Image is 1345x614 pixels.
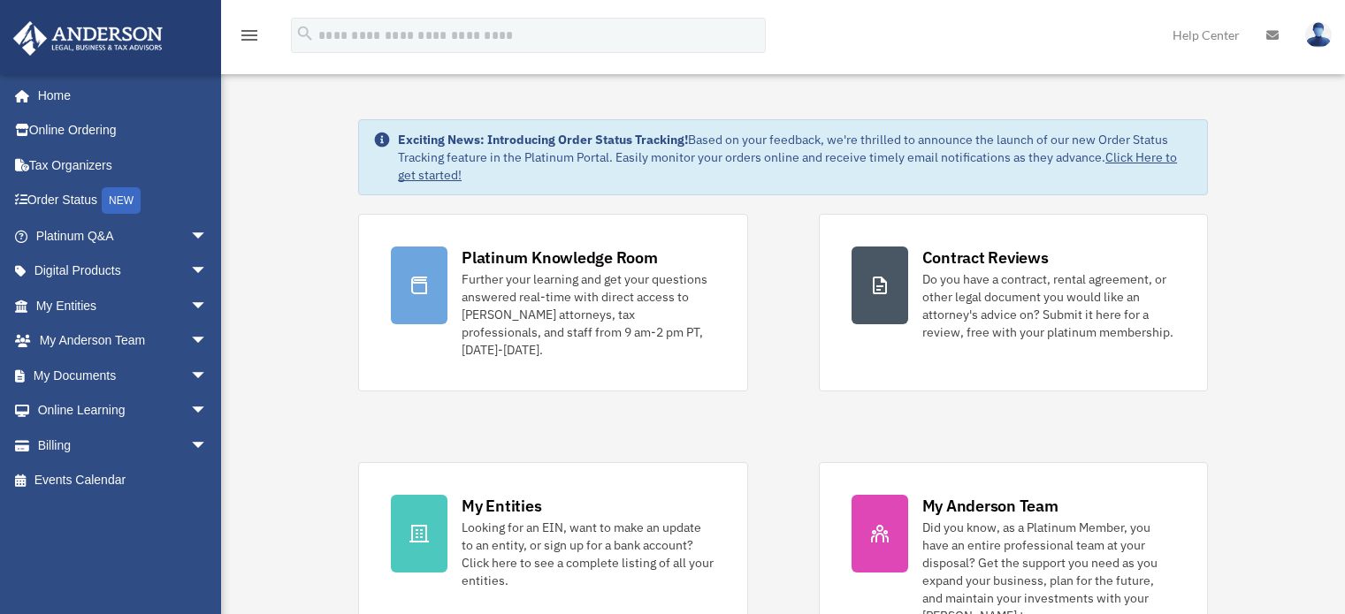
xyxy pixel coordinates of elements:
span: arrow_drop_down [190,288,225,324]
span: arrow_drop_down [190,218,225,254]
span: arrow_drop_down [190,254,225,290]
div: Contract Reviews [922,246,1049,269]
a: Platinum Q&Aarrow_drop_down [12,218,234,254]
img: User Pic [1305,22,1332,48]
div: Based on your feedback, we're thrilled to announce the launch of our new Order Status Tracking fe... [398,131,1193,184]
a: My Documentsarrow_drop_down [12,358,234,393]
a: Tax Organizers [12,148,234,183]
span: arrow_drop_down [190,358,225,394]
span: arrow_drop_down [190,393,225,429]
img: Anderson Advisors Platinum Portal [8,21,168,56]
strong: Exciting News: Introducing Order Status Tracking! [398,132,688,148]
div: My Anderson Team [922,495,1058,517]
span: arrow_drop_down [190,428,225,464]
a: My Entitiesarrow_drop_down [12,288,234,323]
a: Events Calendar [12,463,234,498]
div: Platinum Knowledge Room [462,246,658,269]
a: Platinum Knowledge Room Further your learning and get your questions answered real-time with dire... [358,214,747,391]
a: Contract Reviews Do you have a contract, rental agreement, or other legal document you would like... [819,214,1208,391]
div: Do you have a contract, rental agreement, or other legal document you would like an attorney's ad... [922,270,1175,341]
a: Order StatusNEW [12,183,234,219]
i: menu [239,25,260,46]
div: NEW [102,187,141,214]
a: Click Here to get started! [398,149,1177,183]
div: Looking for an EIN, want to make an update to an entity, or sign up for a bank account? Click her... [462,519,715,589]
a: menu [239,31,260,46]
span: arrow_drop_down [190,323,225,360]
a: My Anderson Teamarrow_drop_down [12,323,234,359]
a: Billingarrow_drop_down [12,428,234,463]
a: Digital Productsarrow_drop_down [12,254,234,289]
a: Online Learningarrow_drop_down [12,393,234,428]
i: search [295,24,315,43]
div: My Entities [462,495,541,517]
div: Further your learning and get your questions answered real-time with direct access to [PERSON_NAM... [462,270,715,359]
a: Home [12,78,225,113]
a: Online Ordering [12,113,234,148]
